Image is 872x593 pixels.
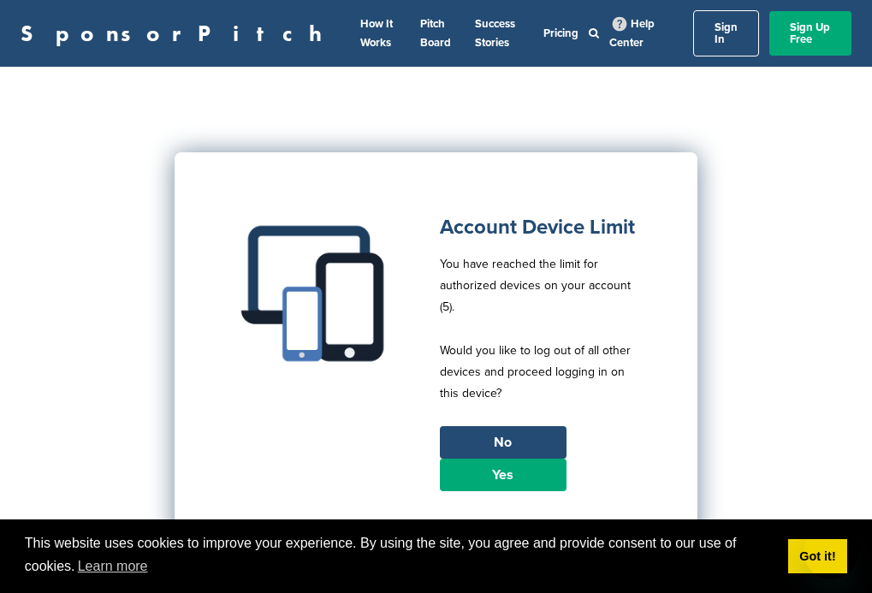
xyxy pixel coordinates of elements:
a: Success Stories [475,17,515,50]
a: learn more about cookies [75,554,151,579]
a: Sign Up Free [769,11,851,56]
h1: Account Device Limit [440,212,638,243]
a: Pricing [543,27,578,40]
a: No [440,426,567,459]
span: This website uses cookies to improve your experience. By using the site, you agree and provide co... [25,533,774,579]
iframe: Button to launch messaging window [804,525,858,579]
a: SponsorPitch [21,22,333,44]
a: Pitch Board [420,17,451,50]
a: How It Works [360,17,393,50]
p: You have reached the limit for authorized devices on your account (5). Would you like to log out ... [440,253,638,426]
a: Yes [440,459,567,491]
a: dismiss cookie message [788,539,847,573]
a: Sign In [693,10,759,56]
img: Multiple devices [234,212,397,375]
a: Help Center [609,14,655,53]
